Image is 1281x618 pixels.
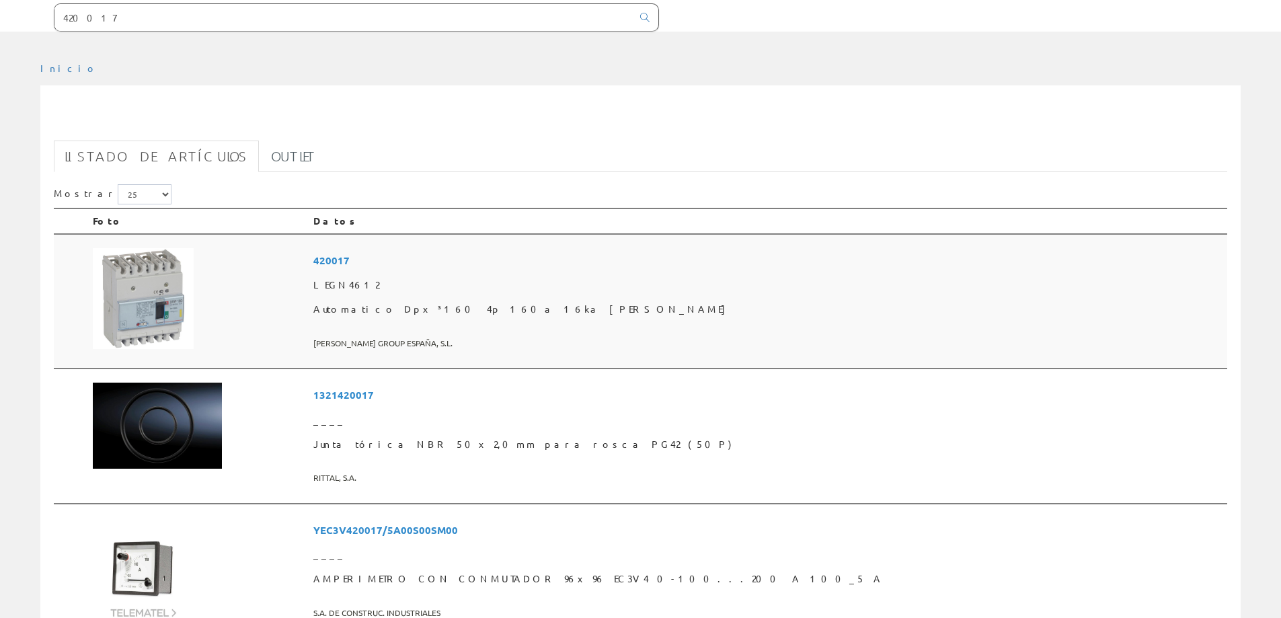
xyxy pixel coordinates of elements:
span: [PERSON_NAME] GROUP ESPAÑA, S.L. [313,332,1222,354]
span: Junta tórica NBR 50x2,0mm para rosca PG42 (50P) [313,432,1222,457]
span: AMPERIMETRO CON CONMUTADOR 96x96 EC3V4 0-100...200 A 100_5 A [313,567,1222,591]
a: Inicio [40,62,98,74]
input: Buscar ... [54,4,632,31]
label: Mostrar [54,184,171,204]
th: Datos [308,208,1227,234]
img: Foto artículo Junta tórica NBR 50x2,0mm para rosca PG42 (50P) (192x127.872) [93,383,222,469]
span: 420017 [313,248,1222,273]
span: ____ [313,408,1222,432]
span: YEC3V420017/5A00S00SM00 [313,518,1222,543]
span: 1321420017 [313,383,1222,408]
a: Outlet [260,141,327,172]
h1: 420017 [54,107,1227,134]
a: Listado de artículos [54,141,259,172]
th: Foto [87,208,308,234]
span: RITTAL, S.A. [313,467,1222,489]
span: Automatico Dpx³160 4p 160a 16ka [PERSON_NAME] [313,297,1222,321]
span: ____ [313,543,1222,567]
img: Foto artículo Automatico Dpx³160 4p 160a 16ka Legrand (150x150) [93,248,194,349]
select: Mostrar [118,184,171,204]
span: LEGN4612 [313,273,1222,297]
